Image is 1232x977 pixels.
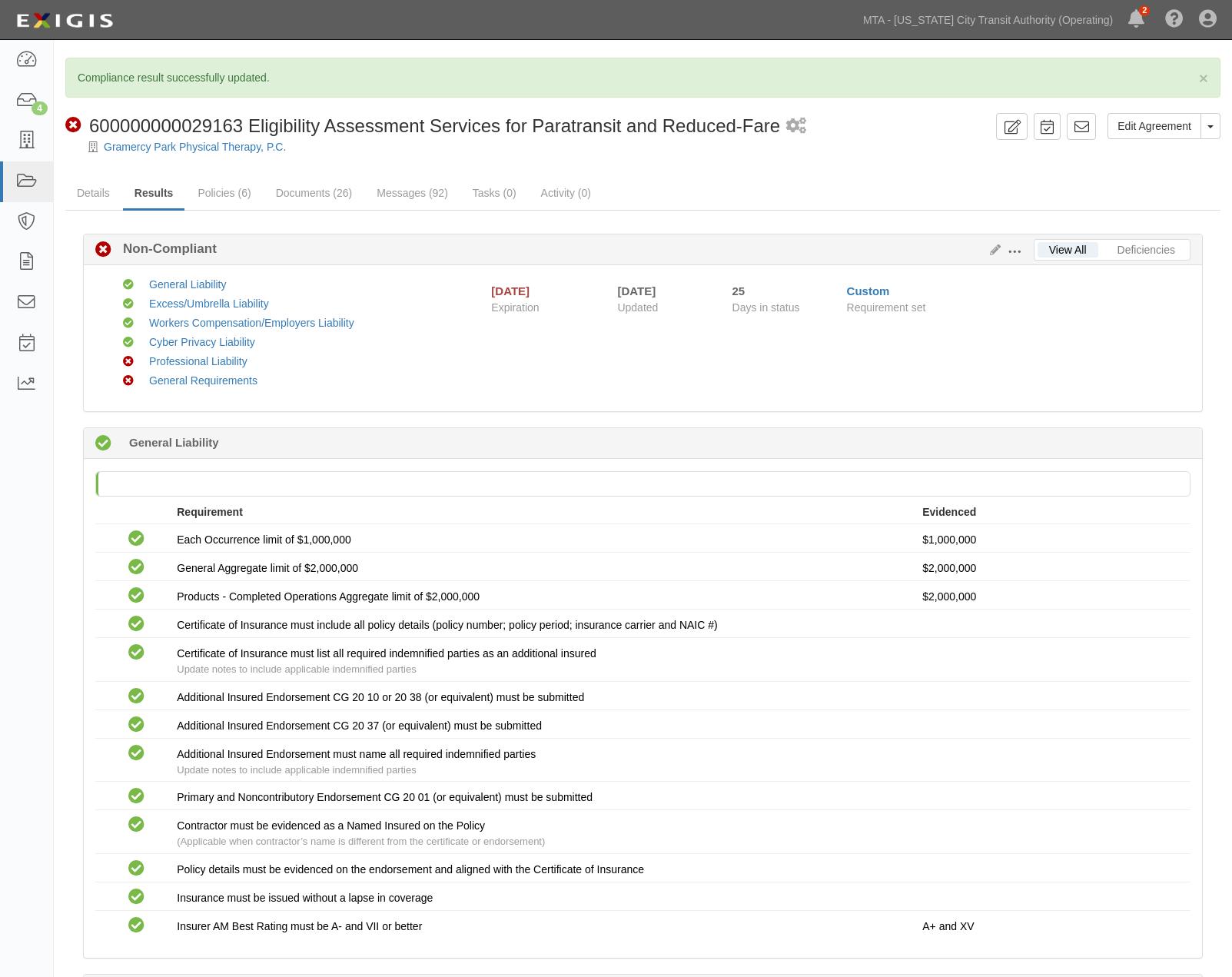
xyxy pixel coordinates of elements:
p: $1,000,000 [922,532,1179,547]
i: Compliant [128,645,144,661]
i: Compliant [128,717,144,733]
a: Edit Results [984,244,1001,256]
p: $2,000,000 [922,589,1179,604]
a: Results [123,178,185,211]
a: Professional Liability [149,355,247,367]
span: Additional Insured Endorsement CG 20 37 (or equivalent) must be submitted [177,719,542,732]
div: [DATE] [491,283,530,299]
i: Compliant 238 days (since 01/07/2025) [95,436,111,452]
a: Activity (0) [530,178,603,208]
i: Compliant [128,560,144,576]
span: Products - Completed Operations Aggregate limit of $2,000,000 [177,590,480,603]
span: Expiration [491,300,606,315]
i: Compliant [128,689,144,705]
span: Requirement set [847,301,926,314]
img: Logo [12,7,118,35]
span: Update notes to include applicable indemnified parties [177,663,416,675]
b: General Liability [129,434,219,450]
strong: Evidenced [922,506,976,518]
i: Compliant [128,588,144,604]
div: 600000000029163 Eligibility Assessment Services for Paratransit and Reduced-Fare [65,113,780,139]
a: Gramercy Park Physical Therapy, P.C. [104,141,286,153]
a: General Liability [149,278,226,291]
span: Each Occurrence limit of $1,000,000 [177,533,350,546]
span: Days in status [732,301,800,314]
i: Help Center - Complianz [1165,11,1184,29]
i: Compliant [128,616,144,633]
a: General Requirements [149,374,257,387]
i: Compliant [123,299,134,310]
i: Non-Compliant [95,242,111,258]
a: Custom [847,284,890,297]
i: Compliant [128,861,144,877]
i: Non-Compliant [123,376,134,387]
a: Messages (92) [365,178,460,208]
span: Primary and Noncontributory Endorsement CG 20 01 (or equivalent) must be submitted [177,791,593,803]
i: Compliant [128,889,144,906]
a: View All [1038,242,1098,258]
i: Compliant [128,817,144,833]
div: 4 [32,101,48,115]
b: Non-Compliant [111,240,217,258]
span: Updated [617,301,658,314]
i: Non-Compliant [123,357,134,367]
span: Certificate of Insurance must include all policy details (policy number; policy period; insurance... [177,619,717,631]
a: Cyber Privacy Liability [149,336,255,348]
span: Policy details must be evidenced on the endorsement and aligned with the Certificate of Insurance [177,863,644,876]
i: Compliant [123,280,134,291]
i: Compliant [123,318,134,329]
span: General Aggregate limit of $2,000,000 [177,562,358,574]
a: MTA - [US_STATE] City Transit Authority (Operating) [855,5,1121,35]
div: Since 08/08/2025 [732,283,835,299]
span: 600000000029163 Eligibility Assessment Services for Paratransit and Reduced-Fare [89,115,780,136]
span: Update notes to include applicable indemnified parties [177,764,416,776]
a: Workers Compensation/Employers Liability [149,317,354,329]
span: (Applicable when contractor’s name is different from the certificate or endorsement) [177,836,545,847]
button: Close [1199,70,1208,86]
a: Documents (26) [264,178,364,208]
i: Compliant [123,337,134,348]
p: $2,000,000 [922,560,1179,576]
p: Compliance result successfully updated. [78,70,1208,85]
span: Contractor must be evidenced as a Named Insured on the Policy [177,819,485,832]
a: Tasks (0) [461,178,528,208]
span: Additional Insured Endorsement must name all required indemnified parties [177,748,536,760]
a: Details [65,178,121,208]
a: Excess/Umbrella Liability [149,297,269,310]
span: Insurance must be issued without a lapse in coverage [177,892,433,904]
i: Compliant [128,531,144,547]
span: Insurer AM Best Rating must be A- and VII or better [177,920,422,932]
span: Certificate of Insurance must list all required indemnified parties as an additional insured [177,647,596,660]
i: 1 scheduled workflow [786,118,806,135]
i: Compliant [128,789,144,805]
a: Deficiencies [1106,242,1187,258]
div: [DATE] [617,283,709,299]
span: Additional Insured Endorsement CG 20 10 or 20 38 (or equivalent) must be submitted [177,691,584,703]
span: × [1199,69,1208,87]
a: Edit Agreement [1107,113,1201,139]
p: A+ and XV [922,919,1179,934]
strong: Requirement [177,506,243,518]
i: Compliant [128,918,144,934]
i: Non-Compliant [65,118,81,134]
a: Policies (6) [186,178,262,208]
i: Compliant [128,746,144,762]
